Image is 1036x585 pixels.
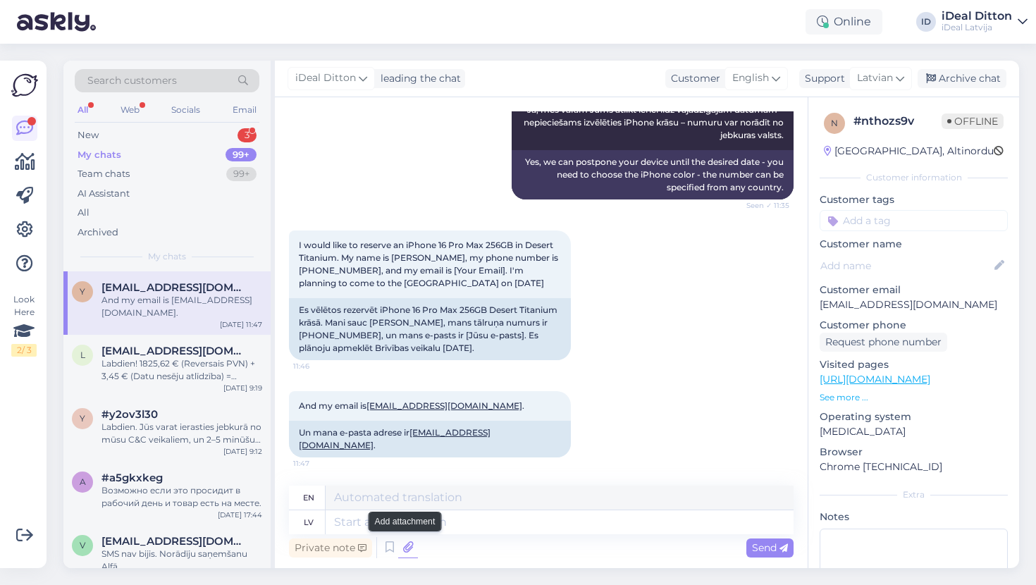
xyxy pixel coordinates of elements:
span: iDeal Ditton [295,70,356,86]
div: Email [230,101,259,119]
div: lv [304,510,314,534]
p: [MEDICAL_DATA] [820,424,1008,439]
div: 2 / 3 [11,344,37,357]
span: lizeteand@gmail.com [101,345,248,357]
input: Add name [820,258,992,273]
span: I would like to reserve an iPhone 16 Pro Max 256GB in Desert Titanium. My name is [PERSON_NAME], ... [299,240,560,288]
a: [URL][DOMAIN_NAME] [820,373,930,386]
span: Jā, mēs varam Jums atlikt ierīci līdz vajadzīgajam datumam – nepieciešams izvēlēties iPhone krāsu... [524,104,786,140]
span: #y2ov3l30 [101,408,158,421]
div: All [75,101,91,119]
div: Customer information [820,171,1008,184]
div: Look Here [11,293,37,357]
div: [DATE] 17:44 [218,510,262,520]
div: Archive chat [918,69,1006,88]
p: Customer name [820,237,1008,252]
div: 99+ [226,167,257,181]
p: Notes [820,510,1008,524]
div: My chats [78,148,121,162]
div: Team chats [78,167,130,181]
div: Es vēlētos rezervēt iPhone 16 Pro Max 256GB Desert Titanium krāsā. Mani sauc [PERSON_NAME], mans ... [289,298,571,360]
div: 99+ [226,148,257,162]
span: And my email is . [299,400,524,411]
p: Customer tags [820,192,1008,207]
span: v [80,540,85,550]
div: iDeal Latvija [942,22,1012,33]
span: y [80,286,85,297]
span: Search customers [87,73,177,88]
a: iDeal DittoniDeal Latvija [942,11,1028,33]
div: iDeal Ditton [942,11,1012,22]
span: English [732,70,769,86]
div: And my email is [EMAIL_ADDRESS][DOMAIN_NAME]. [101,294,262,319]
div: Web [118,101,142,119]
div: [DATE] 9:19 [223,383,262,393]
span: vectors@inbox.lv [101,535,248,548]
div: New [78,128,99,142]
div: Socials [168,101,203,119]
div: Возможно если это просидит в рабочий день и товар есть на месте. [101,484,262,510]
small: Add attachment [375,515,436,528]
p: Operating system [820,409,1008,424]
p: Customer email [820,283,1008,297]
div: Online [806,9,882,35]
div: ID [916,12,936,32]
span: Seen ✓ 11:35 [736,200,789,211]
p: Browser [820,445,1008,460]
div: Extra [820,488,1008,501]
div: Customer [665,71,720,86]
p: Visited pages [820,357,1008,372]
input: Add a tag [820,210,1008,231]
div: leading the chat [375,71,461,86]
p: Customer phone [820,318,1008,333]
div: All [78,206,90,220]
div: [DATE] 11:47 [220,319,262,330]
p: [EMAIL_ADDRESS][DOMAIN_NAME] [820,297,1008,312]
div: Labdien. Jūs varat ierasties jebkurā no mūsu C&C veikaliem, un 2–5 minūšu laikā mēs novērtēsim jū... [101,421,262,446]
span: Offline [942,113,1004,129]
span: 11:47 [293,458,346,469]
img: Askly Logo [11,72,38,99]
p: Chrome [TECHNICAL_ID] [820,460,1008,474]
div: [GEOGRAPHIC_DATA], Altinordu [824,144,994,159]
span: My chats [148,250,186,263]
div: SMS nav bijis. Norādīju saņemšanu Alfā [101,548,262,573]
div: Un mana e-pasta adrese ir . [289,421,571,457]
div: en [303,486,314,510]
div: AI Assistant [78,187,130,201]
div: Request phone number [820,333,947,352]
span: Send [752,541,788,554]
div: Labdien! 1825,62 € (Reversais PVN) + 3,45 € (Datu nesēju atlīdzība) = 1829,07 € kopā. Reverso PVN... [101,357,262,383]
span: a [80,476,86,487]
span: #a5gkxkeg [101,472,163,484]
div: Yes, we can postpone your device until the desired date - you need to choose the iPhone color - t... [512,150,794,199]
p: See more ... [820,391,1008,404]
span: n [831,118,838,128]
span: l [80,350,85,360]
div: Archived [78,226,118,240]
div: # nthozs9v [853,113,942,130]
a: [EMAIL_ADDRESS][DOMAIN_NAME] [366,400,522,411]
span: y [80,413,85,424]
span: 11:46 [293,361,346,371]
div: Support [799,71,845,86]
div: 3 [238,128,257,142]
span: Latvian [857,70,893,86]
div: [DATE] 9:12 [223,446,262,457]
div: Private note [289,538,372,558]
span: yusufozkayatr@gmail.com [101,281,248,294]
